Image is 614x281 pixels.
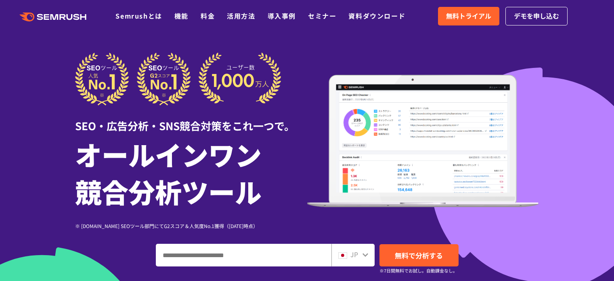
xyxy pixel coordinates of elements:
a: 機能 [174,11,189,21]
div: SEO・広告分析・SNS競合対策をこれ一つで。 [75,106,307,133]
a: Semrushとは [115,11,162,21]
h1: オールインワン 競合分析ツール [75,135,307,210]
a: 資料ダウンロード [348,11,405,21]
a: セミナー [308,11,336,21]
a: 活用方法 [227,11,255,21]
a: 料金 [201,11,215,21]
span: 無料トライアル [446,11,491,21]
a: デモを申し込む [505,7,568,25]
small: ※7日間無料でお試し。自動課金なし。 [379,267,457,275]
span: 無料で分析する [395,250,443,260]
div: ※ [DOMAIN_NAME] SEOツール部門にてG2スコア＆人気度No.1獲得（[DATE]時点） [75,222,307,230]
input: ドメイン、キーワードまたはURLを入力してください [156,244,331,266]
a: 導入事例 [268,11,296,21]
span: デモを申し込む [514,11,559,21]
span: JP [350,249,358,259]
a: 無料で分析する [379,244,459,266]
a: 無料トライアル [438,7,499,25]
